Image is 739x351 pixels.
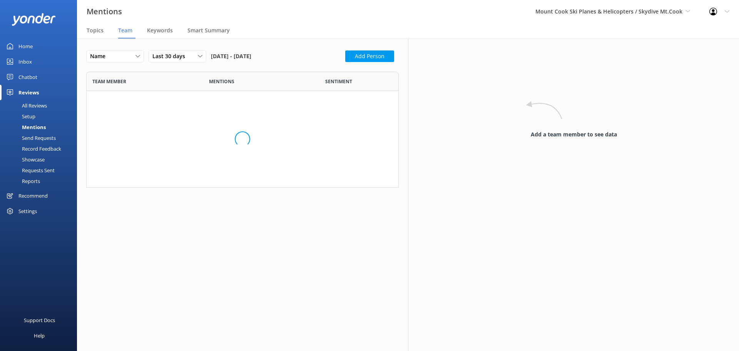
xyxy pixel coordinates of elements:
[18,188,48,203] div: Recommend
[5,111,77,122] a: Setup
[90,52,110,60] span: Name
[5,122,77,133] a: Mentions
[5,176,77,186] a: Reports
[86,91,399,187] div: grid
[325,78,352,85] span: Sentiment
[211,50,251,62] span: [DATE] - [DATE]
[5,143,77,154] a: Record Feedback
[24,312,55,328] div: Support Docs
[345,50,394,62] button: Add Person
[5,154,77,165] a: Showcase
[118,27,132,34] span: Team
[18,69,37,85] div: Chatbot
[18,54,32,69] div: Inbox
[5,143,61,154] div: Record Feedback
[209,78,234,85] span: Mentions
[5,165,77,176] a: Requests Sent
[12,13,56,26] img: yonder-white-logo.png
[92,78,126,85] span: Team member
[87,5,122,18] h3: Mentions
[152,52,190,60] span: Last 30 days
[147,27,173,34] span: Keywords
[5,100,47,111] div: All Reviews
[187,27,230,34] span: Smart Summary
[5,133,77,143] a: Send Requests
[34,328,45,343] div: Help
[18,203,37,219] div: Settings
[5,165,55,176] div: Requests Sent
[5,133,56,143] div: Send Requests
[5,111,35,122] div: Setup
[18,85,39,100] div: Reviews
[18,39,33,54] div: Home
[87,27,104,34] span: Topics
[5,176,40,186] div: Reports
[535,8,682,15] span: Mount Cook Ski Planes & Helicopters / Skydive Mt.Cook
[5,154,45,165] div: Showcase
[5,122,46,133] div: Mentions
[5,100,77,111] a: All Reviews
